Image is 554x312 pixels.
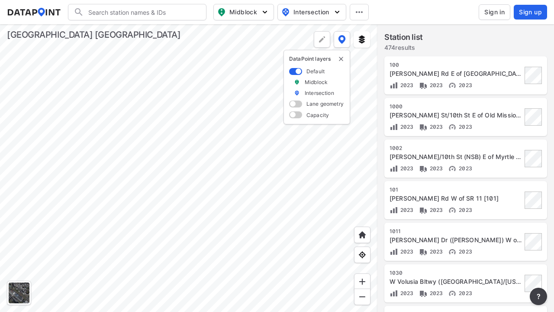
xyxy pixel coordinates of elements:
img: map_pin_int.54838e6b.svg [280,7,291,17]
img: ZvzfEJKXnyWIrJytrsY285QMwk63cM6Drc+sIAAAAASUVORK5CYII= [358,277,367,286]
div: 100 [390,62,522,68]
label: Midblock [305,78,328,86]
button: more [530,288,547,305]
span: 2023 [428,123,443,130]
img: Vehicle class [419,289,428,298]
img: 5YPKRKmlfpI5mqlR8AD95paCi+0kK1fRFDJSaMmawlwaeJcJwk9O2fotCW5ve9gAAAAASUVORK5CYII= [333,8,341,16]
span: Midblock [217,7,268,17]
img: Vehicle speed [448,206,457,214]
button: delete [338,55,345,62]
img: Vehicle speed [448,289,457,298]
span: 2023 [398,248,414,255]
a: Sign up [512,5,547,19]
span: ? [535,291,542,302]
span: 2023 [398,165,414,172]
div: Kathy Dr (N Penin) W of SR A1A [1011] [390,236,522,244]
img: marker_Midblock.5ba75e30.svg [294,78,300,86]
button: DataPoint layers [334,31,350,48]
img: Vehicle class [419,81,428,90]
div: Toggle basemap [7,281,31,305]
img: Vehicle speed [448,123,457,131]
img: Volume count [390,164,398,173]
button: External layers [354,31,370,48]
div: Zoom out [354,289,370,305]
img: data-point-layers.37681fc9.svg [338,35,346,44]
div: W Volusia Bltwy (Veterans Memorial Pkwy Extension/Kentucky) N of Graves Ave [1030] [390,277,522,286]
label: Station list [384,31,423,43]
span: 2023 [428,248,443,255]
div: Polygon tool [314,31,330,48]
div: 1011 [390,228,522,235]
img: 5YPKRKmlfpI5mqlR8AD95paCi+0kK1fRFDJSaMmawlwaeJcJwk9O2fotCW5ve9gAAAAASUVORK5CYII= [261,8,269,16]
div: Arredondo Grant Rd W of SR 11 [101] [390,194,522,203]
span: 2023 [398,207,414,213]
img: zeq5HYn9AnE9l6UmnFLPAAAAAElFTkSuQmCC [358,250,367,259]
button: Sign in [479,4,510,20]
img: Vehicle class [419,206,428,214]
span: Sign up [519,8,542,16]
label: 474 results [384,43,423,52]
img: Vehicle class [419,247,428,256]
img: MAAAAAElFTkSuQmCC [358,292,367,301]
input: Search [84,5,201,19]
div: Josephine St/10th St (NSB) E of Myrtle Rd [1002] [390,153,522,161]
span: 2023 [428,82,443,88]
div: 1002 [390,145,522,152]
div: Zoom in [354,273,370,290]
span: 2023 [398,82,414,88]
a: Sign in [477,4,512,20]
img: Volume count [390,81,398,90]
span: 2023 [457,82,472,88]
span: 2023 [398,290,414,296]
img: +Dz8AAAAASUVORK5CYII= [318,35,326,44]
img: +XpAUvaXAN7GudzAAAAAElFTkSuQmCC [358,231,367,239]
div: 1000 [390,103,522,110]
span: 2023 [428,165,443,172]
div: 1030 [390,270,522,276]
span: Intersection [281,7,341,17]
img: Volume count [390,206,398,214]
img: Volume count [390,289,398,298]
button: Intersection [277,4,346,20]
label: Default [306,68,325,75]
img: layers.ee07997e.svg [358,35,366,44]
div: View my location [354,247,370,263]
img: Vehicle class [419,164,428,173]
label: Capacity [306,111,329,119]
img: Vehicle speed [448,247,457,256]
span: 2023 [457,207,472,213]
span: 2023 [457,123,472,130]
div: 101 [390,186,522,193]
div: Home [354,227,370,243]
span: 2023 [428,207,443,213]
label: Lane geometry [306,100,344,107]
img: dataPointLogo.9353c09d.svg [7,8,61,16]
img: Vehicle class [419,123,428,131]
span: 2023 [457,290,472,296]
div: Arredondo Grant Rd E of Spring Garden Ranch Rd [100] [390,69,522,78]
span: 2023 [457,248,472,255]
label: Intersection [305,89,334,97]
span: Sign in [484,8,505,16]
span: 2023 [398,123,414,130]
img: close-external-leyer.3061a1c7.svg [338,55,345,62]
button: Sign up [514,5,547,19]
img: marker_Intersection.6861001b.svg [294,89,300,97]
img: Volume count [390,123,398,131]
img: Vehicle speed [448,81,457,90]
span: 2023 [428,290,443,296]
img: Volume count [390,247,398,256]
img: Vehicle speed [448,164,457,173]
span: 2023 [457,165,472,172]
button: Midblock [213,4,274,20]
div: [GEOGRAPHIC_DATA] [GEOGRAPHIC_DATA] [7,29,180,41]
p: DataPoint layers [289,55,345,62]
img: map_pin_mid.602f9df1.svg [216,7,227,17]
div: Josephine St/10th St E of Old Mission Rd [1000] [390,111,522,120]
